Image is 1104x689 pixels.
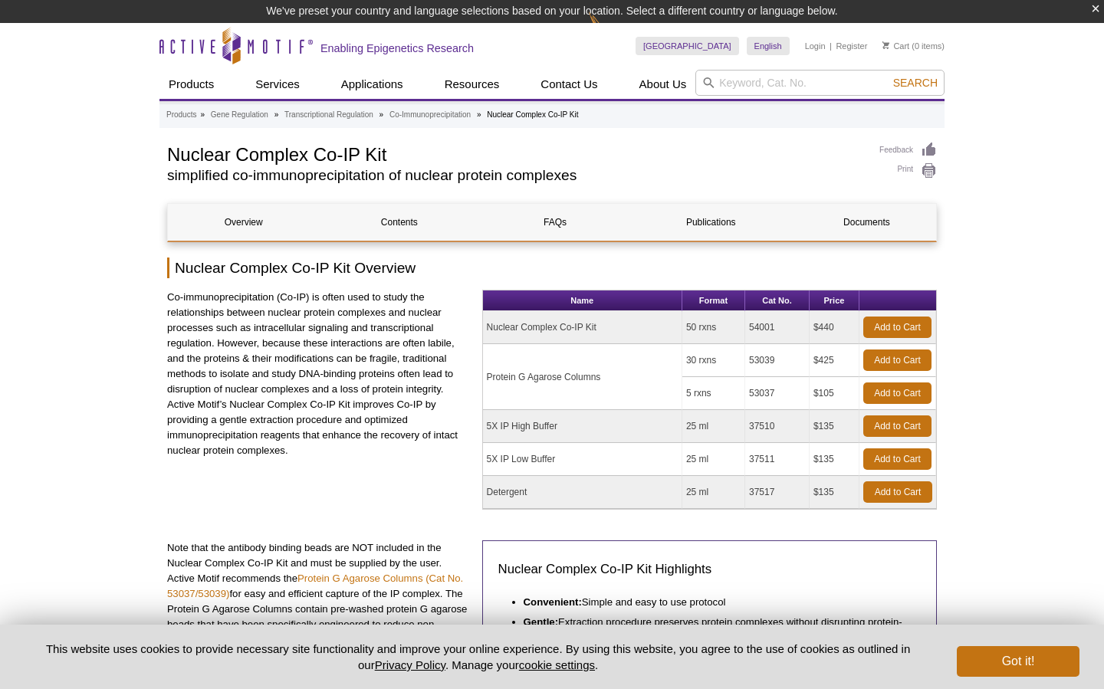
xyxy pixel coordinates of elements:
[483,290,682,311] th: Name
[810,443,859,476] td: $135
[284,108,373,122] a: Transcriptional Regulation
[524,610,906,645] li: Extraction procedure preserves protein complexes without disrupting protein-protein interactions
[682,311,745,344] td: 50 rxns
[805,41,826,51] a: Login
[524,596,582,608] strong: Convenient:
[636,37,739,55] a: [GEOGRAPHIC_DATA]
[882,41,889,49] img: Your Cart
[863,382,932,404] a: Add to Cart
[810,476,859,509] td: $135
[200,110,205,119] li: »
[745,377,810,410] td: 53037
[320,41,474,55] h2: Enabling Epigenetics Research
[879,162,937,179] a: Print
[379,110,384,119] li: »
[524,590,906,610] li: Simple and easy to use protocol
[879,142,937,159] a: Feedback
[483,443,682,476] td: 5X IP Low Buffer
[167,169,864,182] h2: simplified co-immunoprecipitation of nuclear protein complexes
[483,410,682,443] td: 5X IP High Buffer
[747,37,790,55] a: English
[167,573,463,599] a: Protein G Agarose Columns (Cat No. 53037/53039)
[274,110,279,119] li: »
[479,204,630,241] a: FAQs
[636,204,787,241] a: Publications
[863,317,932,338] a: Add to Cart
[498,560,921,579] h3: Nuclear Complex Co-IP Kit Highlights
[166,108,196,122] a: Products
[830,37,832,55] li: |
[836,41,867,51] a: Register
[893,77,938,89] span: Search
[167,258,937,278] h2: Nuclear Complex Co-IP Kit Overview
[745,344,810,377] td: 53039
[159,70,223,99] a: Products
[863,448,932,470] a: Add to Cart
[810,344,859,377] td: $425
[695,70,945,96] input: Keyword, Cat. No.
[483,311,682,344] td: Nuclear Complex Co-IP Kit
[25,641,932,673] p: This website uses cookies to provide necessary site functionality and improve your online experie...
[682,443,745,476] td: 25 ml
[810,377,859,410] td: $105
[483,476,682,509] td: Detergent
[168,204,319,241] a: Overview
[589,11,629,48] img: Change Here
[435,70,509,99] a: Resources
[682,476,745,509] td: 25 ml
[791,204,942,241] a: Documents
[167,290,471,458] p: Co-immunoprecipitation (Co-IP) is often used to study the relationships between nuclear protein c...
[745,290,810,311] th: Cat No.
[483,344,682,410] td: Protein G Agarose Columns
[882,41,909,51] a: Cart
[863,415,932,437] a: Add to Cart
[745,410,810,443] td: 37510
[211,108,268,122] a: Gene Regulation
[682,290,745,311] th: Format
[524,616,558,628] strong: Gentle:
[477,110,481,119] li: »
[863,481,932,503] a: Add to Cart
[389,108,471,122] a: Co-Immunoprecipitation
[682,344,745,377] td: 30 rxns
[810,410,859,443] td: $135
[324,204,475,241] a: Contents
[630,70,696,99] a: About Us
[810,290,859,311] th: Price
[882,37,945,55] li: (0 items)
[957,646,1079,677] button: Got it!
[167,142,864,165] h1: Nuclear Complex Co-IP Kit
[246,70,309,99] a: Services
[745,476,810,509] td: 37517
[682,410,745,443] td: 25 ml
[487,110,578,119] li: Nuclear Complex Co-IP Kit
[167,540,471,678] p: Note that the antibody binding beads are NOT included in the Nuclear Complex Co-IP Kit and must b...
[332,70,412,99] a: Applications
[682,377,745,410] td: 5 rxns
[889,76,942,90] button: Search
[745,443,810,476] td: 37511
[863,349,932,371] a: Add to Cart
[745,311,810,344] td: 54001
[810,311,859,344] td: $440
[519,658,595,671] button: cookie settings
[375,658,445,671] a: Privacy Policy
[531,70,606,99] a: Contact Us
